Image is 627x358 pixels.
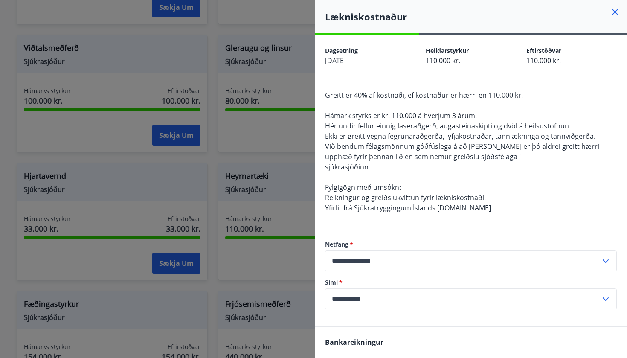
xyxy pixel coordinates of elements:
[325,121,571,131] span: Hér undir fellur einnig laseraðgerð, augasteinaskipti og dvöl á heilsustofnun.
[325,142,599,161] span: Við bendum félagsmönnum góðfúslega á að [PERSON_NAME] er þó aldrei greitt hærri upphæð fyrir þenn...
[325,278,617,287] label: Sími
[426,47,469,55] span: Heildarstyrkur
[426,56,460,65] span: 110.000 kr.
[325,47,358,55] span: Dagsetning
[325,56,346,65] span: [DATE]
[325,203,491,212] span: Yfirlit frá Sjúkratryggingum Íslands [DOMAIN_NAME]
[325,10,627,23] h4: Lækniskostnaður
[325,338,383,347] span: Bankareikningur
[325,240,617,249] label: Netfang
[325,162,370,172] span: sjúkrasjóðinn.
[325,111,477,120] span: Hámark styrks er kr. 110.000 á hverjum 3 árum.
[325,90,523,100] span: Greitt er 40% af kostnaði, ef kostnaður er hærri en 110.000 kr.
[325,183,401,192] span: Fylgigögn með umsókn:
[526,56,561,65] span: 110.000 kr.
[325,193,486,202] span: Reikningur og greiðslukvittun fyrir lækniskostnaði.
[526,47,561,55] span: Eftirstöðvar
[325,131,595,141] span: Ekki er greitt vegna fegrunaraðgerða, lyfjakostnaðar, tannlækninga og tannviðgerða.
